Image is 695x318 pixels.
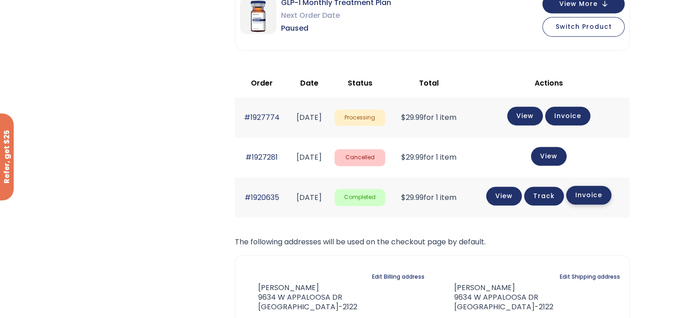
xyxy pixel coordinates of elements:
span: Switch Product [555,22,611,31]
span: View More [559,1,597,7]
a: #1927281 [245,152,278,162]
span: Completed [334,189,385,206]
span: Status [348,78,372,88]
td: for 1 item [390,138,467,178]
span: Date [300,78,318,88]
span: Total [419,78,439,88]
span: 29.99 [401,192,424,203]
span: $ [401,112,406,123]
address: [PERSON_NAME] 9634 W APPALOOSA DR [GEOGRAPHIC_DATA]-2122 [244,283,357,312]
span: Actions [535,78,563,88]
a: Invoice [545,107,590,125]
span: 29.99 [401,112,424,123]
td: for 1 item [390,178,467,217]
span: Order [251,78,273,88]
a: View [486,187,522,205]
time: [DATE] [297,152,322,162]
address: [PERSON_NAME] 9634 W APPALOOSA DR [GEOGRAPHIC_DATA]-2122 [440,283,553,312]
button: Switch Product [542,17,625,37]
a: Edit Billing address [372,270,424,283]
span: $ [401,152,406,162]
a: #1927774 [244,112,280,123]
a: View [507,107,543,125]
a: View [531,147,567,166]
time: [DATE] [297,112,322,123]
p: The following addresses will be used on the checkout page by default. [235,236,630,248]
time: [DATE] [297,192,322,203]
a: Invoice [566,186,611,205]
a: Edit Shipping address [560,270,620,283]
a: #1920635 [244,192,279,203]
a: Track [524,187,564,205]
span: Cancelled [334,149,385,166]
span: 29.99 [401,152,424,162]
span: $ [401,192,406,203]
td: for 1 item [390,97,467,137]
span: Processing [334,109,385,126]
